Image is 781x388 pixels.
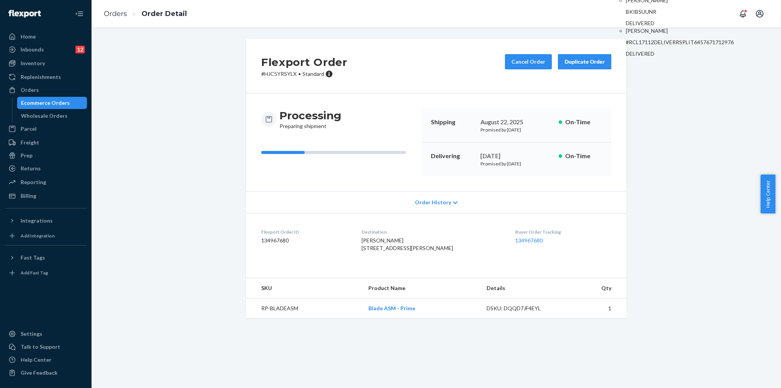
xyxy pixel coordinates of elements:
[5,328,87,340] a: Settings
[21,59,45,67] div: Inventory
[565,118,602,127] p: On-Time
[21,369,58,377] div: Give Feedback
[21,254,45,261] div: Fast Tags
[5,267,87,279] a: Add Fast Tag
[76,46,85,53] div: 12
[21,46,44,53] div: Inbounds
[5,190,87,202] a: Billing
[431,152,474,160] p: Delivering
[21,217,53,224] div: Integrations
[280,109,341,122] h3: Processing
[21,125,37,133] div: Parcel
[362,237,453,251] span: [PERSON_NAME] [STREET_ADDRESS][PERSON_NAME]
[5,123,87,135] a: Parcel
[362,278,480,298] th: Product Name
[5,176,87,188] a: Reporting
[626,27,734,35] p: [PERSON_NAME]
[431,118,474,127] p: Shipping
[515,237,543,244] a: 134967680
[21,99,70,107] div: Ecommerce Orders
[21,73,61,81] div: Replenishments
[98,3,193,25] ol: breadcrumbs
[21,33,36,40] div: Home
[5,341,87,353] a: Talk to Support
[21,269,48,276] div: Add Fast Tag
[5,230,87,242] a: Add Integration
[21,139,39,146] div: Freight
[5,30,87,43] a: Home
[5,149,87,162] a: Prep
[17,97,87,109] a: Ecommerce Orders
[5,252,87,264] button: Fast Tags
[5,367,87,379] button: Give Feedback
[72,6,87,21] button: Close Navigation
[8,10,41,18] img: Flexport logo
[5,354,87,366] a: Help Center
[760,175,775,213] button: Help Center
[626,50,734,58] div: DELIVERED
[21,356,51,364] div: Help Center
[5,215,87,227] button: Integrations
[21,152,32,159] div: Prep
[626,38,734,46] p: #RCL17112DELIVERRSPLIT6457671712976
[5,136,87,149] a: Freight
[21,112,67,120] div: Wholesale Orders
[21,178,46,186] div: Reporting
[5,71,87,83] a: Replenishments
[21,232,55,239] div: Add Integration
[302,71,324,77] span: Standard
[565,152,602,160] p: On-Time
[261,237,349,244] dd: 134967680
[564,58,605,66] div: Duplicate Order
[246,278,362,298] th: SKU
[5,43,87,56] a: Inbounds12
[21,330,42,338] div: Settings
[5,84,87,96] a: Orders
[362,229,503,235] dt: Destination
[487,305,558,312] div: DSKU: DQQD7JF4EYL
[480,278,564,298] th: Details
[21,192,36,200] div: Billing
[21,165,41,172] div: Returns
[626,19,734,27] div: DELIVERED
[564,278,627,298] th: Qty
[415,199,451,206] span: Order History
[21,86,39,94] div: Orders
[626,8,734,16] p: BKIBSUUNR
[104,10,127,18] a: Orders
[261,229,349,235] dt: Flexport Order ID
[261,70,347,78] p: # HJC5YRSYLX
[368,305,415,311] a: Blade ASM - Prime
[480,118,553,127] div: August 22, 2025
[735,6,750,21] button: Open notifications
[17,110,87,122] a: Wholesale Orders
[558,54,611,69] button: Duplicate Order
[280,109,341,130] div: Preparing shipment
[480,160,553,167] p: Promised by [DATE]
[298,71,301,77] span: •
[141,10,187,18] a: Order Detail
[505,54,552,69] button: Cancel Order
[246,298,362,319] td: RP-BLADEASM
[480,152,553,160] div: [DATE]
[21,343,60,351] div: Talk to Support
[5,57,87,69] a: Inventory
[752,6,767,21] button: Open account menu
[480,127,553,133] p: Promised by [DATE]
[515,229,611,235] dt: Buyer Order Tracking
[261,54,347,70] h2: Flexport Order
[564,298,627,319] td: 1
[5,162,87,175] a: Returns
